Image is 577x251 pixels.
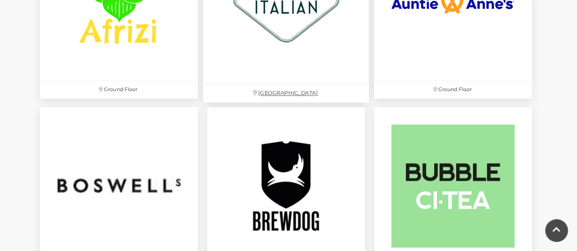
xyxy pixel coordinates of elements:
[374,81,532,98] p: Ground Floor
[203,84,369,102] p: [GEOGRAPHIC_DATA]
[40,81,198,98] p: Ground Floor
